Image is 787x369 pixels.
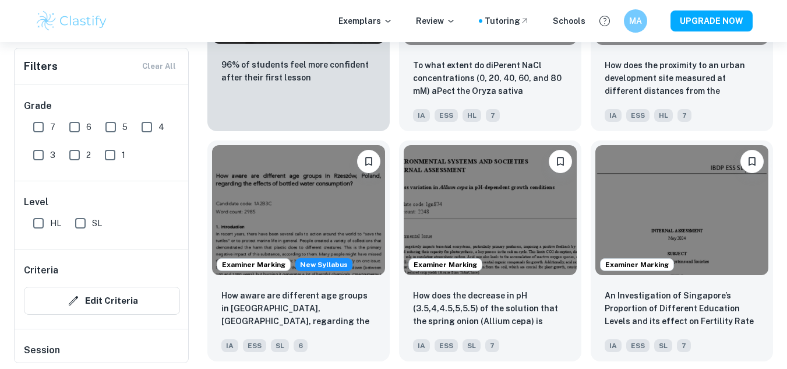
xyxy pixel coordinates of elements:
span: SL [92,217,102,230]
span: 3 [50,149,55,161]
span: SL [654,339,672,352]
span: IA [413,339,430,352]
span: HL [50,217,61,230]
img: ESS IA example thumbnail: How aware are different age groups in Rz [212,145,385,275]
span: ESS [626,339,650,352]
span: 4 [158,121,164,133]
span: ESS [435,339,458,352]
h6: Grade [24,99,180,113]
span: IA [413,109,430,122]
span: 7 [677,109,691,122]
span: SL [271,339,289,352]
h6: Filters [24,58,58,75]
a: Tutoring [485,15,530,27]
span: Examiner Marking [601,259,673,270]
p: Exemplars [338,15,393,27]
h6: MA [629,15,642,27]
a: Examiner MarkingBookmarkHow does the decrease in pH (3.5,4,4.5,5,5.5) of the solution that the sp... [399,140,581,361]
span: 7 [50,121,55,133]
img: Clastify logo [35,9,109,33]
p: To what extent do diPerent NaCl concentrations (0, 20, 40, 60, and 80 mM) aPect the Oryza sativa ... [413,59,567,99]
p: How does the proximity to an urban development site measured at different distances from the deve... [605,59,759,99]
span: 2 [86,149,91,161]
span: HL [463,109,481,122]
button: Bookmark [740,150,764,173]
span: 5 [122,121,128,133]
span: 1 [122,149,125,161]
p: An Investigation of Singapore’s Proportion of Different Education Levels and its effect on Fertil... [605,289,759,329]
p: Review [416,15,456,27]
span: New Syllabus [295,258,352,271]
button: Help and Feedback [595,11,615,31]
button: Bookmark [549,150,572,173]
button: UPGRADE NOW [670,10,753,31]
span: 7 [486,109,500,122]
span: Examiner Marking [217,259,290,270]
span: IA [605,109,622,122]
h6: Level [24,195,180,209]
span: IA [221,339,238,352]
h6: Session [24,343,180,367]
p: How does the decrease in pH (3.5,4,4.5,5,5.5) of the solution that the spring onion (Allium cepa)... [413,289,567,329]
p: How aware are different age groups in Rzeszów, Poland, regarding the effects of bottled water con... [221,289,376,329]
span: ESS [435,109,458,122]
span: SL [463,339,481,352]
button: Edit Criteria [24,287,180,315]
span: Examiner Marking [409,259,482,270]
a: Examiner MarkingBookmarkAn Investigation of Singapore’s Proportion of Different Education Levels ... [591,140,773,361]
button: MA [624,9,647,33]
span: 6 [86,121,91,133]
a: Examiner MarkingStarting from the May 2026 session, the ESS IA requirements have changed. We crea... [207,140,390,361]
img: ESS IA example thumbnail: How does the decrease in pH (3.5,4,4.5,5 [404,145,577,275]
span: ESS [626,109,650,122]
span: IA [605,339,622,352]
h6: Criteria [24,263,58,277]
img: ESS IA example thumbnail: An Investigation of Singapore’s Proporti [595,145,768,275]
span: 6 [294,339,308,352]
a: Schools [553,15,585,27]
span: ESS [243,339,266,352]
p: 96% of students feel more confident after their first lesson [221,58,376,84]
div: Starting from the May 2026 session, the ESS IA requirements have changed. We created this exempla... [295,258,352,271]
span: 7 [677,339,691,352]
span: HL [654,109,673,122]
span: 7 [485,339,499,352]
button: Bookmark [357,150,380,173]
